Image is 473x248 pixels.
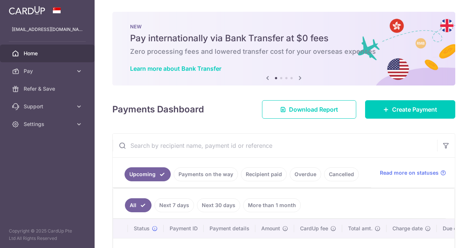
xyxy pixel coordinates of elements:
[154,198,194,212] a: Next 7 days
[392,225,423,232] span: Charge date
[174,167,238,181] a: Payments on the way
[134,225,150,232] span: Status
[125,198,152,212] a: All
[130,32,438,44] h5: Pay internationally via Bank Transfer at $0 fees
[443,225,465,232] span: Due date
[24,85,72,92] span: Refer & Save
[197,198,240,212] a: Next 30 days
[262,100,356,119] a: Download Report
[380,169,439,177] span: Read more on statuses
[12,26,83,33] p: [EMAIL_ADDRESS][DOMAIN_NAME]
[324,167,359,181] a: Cancelled
[125,167,171,181] a: Upcoming
[24,50,72,57] span: Home
[112,12,455,85] img: Bank transfer banner
[392,105,437,114] span: Create Payment
[130,65,221,72] a: Learn more about Bank Transfer
[130,47,438,56] h6: Zero processing fees and lowered transfer cost for your overseas expenses
[24,103,72,110] span: Support
[113,134,437,157] input: Search by recipient name, payment id or reference
[380,169,446,177] a: Read more on statuses
[289,105,338,114] span: Download Report
[24,120,72,128] span: Settings
[243,198,301,212] a: More than 1 month
[130,24,438,29] p: NEW
[300,225,328,232] span: CardUp fee
[241,167,287,181] a: Recipient paid
[112,103,204,116] h4: Payments Dashboard
[348,225,372,232] span: Total amt.
[24,67,72,75] span: Pay
[164,219,204,238] th: Payment ID
[9,6,45,15] img: CardUp
[261,225,280,232] span: Amount
[204,219,255,238] th: Payment details
[290,167,321,181] a: Overdue
[365,100,455,119] a: Create Payment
